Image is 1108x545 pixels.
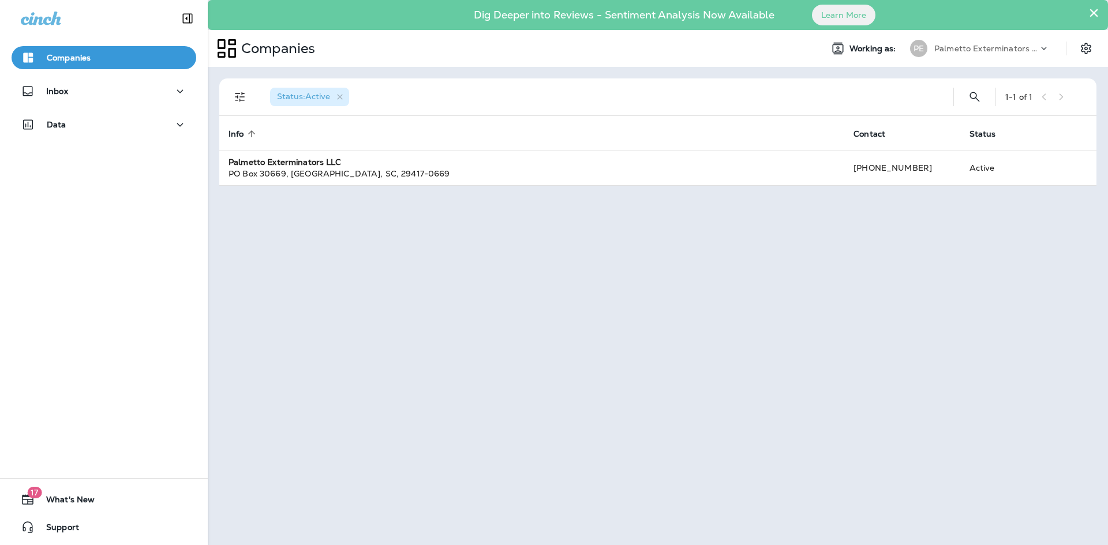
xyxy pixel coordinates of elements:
td: Active [960,151,1034,185]
span: Support [35,523,79,536]
p: Inbox [46,87,68,96]
button: Settings [1076,38,1096,59]
span: Status [969,129,1011,139]
button: Support [12,516,196,539]
button: Inbox [12,80,196,103]
p: Dig Deeper into Reviews - Sentiment Analysis Now Available [440,13,808,17]
span: 17 [27,487,42,498]
div: Status:Active [270,88,349,106]
div: PE [910,40,927,57]
p: Palmetto Exterminators LLC [934,44,1038,53]
div: PO Box 30669 , [GEOGRAPHIC_DATA] , SC , 29417-0669 [229,168,835,179]
p: Companies [237,40,315,57]
p: Companies [47,53,91,62]
button: Learn More [812,5,875,25]
strong: Palmetto Exterminators LLC [229,157,342,167]
td: [PHONE_NUMBER] [844,151,960,185]
button: Companies [12,46,196,69]
span: Working as: [849,44,899,54]
span: What's New [35,495,95,509]
span: Contact [854,129,900,139]
button: Data [12,113,196,136]
button: Close [1088,3,1099,22]
p: Data [47,120,66,129]
span: Info [229,129,259,139]
button: Search Companies [963,85,986,108]
span: Info [229,129,244,139]
span: Contact [854,129,885,139]
span: Status : Active [277,91,330,102]
button: Collapse Sidebar [171,7,204,30]
div: 1 - 1 of 1 [1005,92,1032,102]
button: Filters [229,85,252,108]
span: Status [969,129,996,139]
button: 17What's New [12,488,196,511]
